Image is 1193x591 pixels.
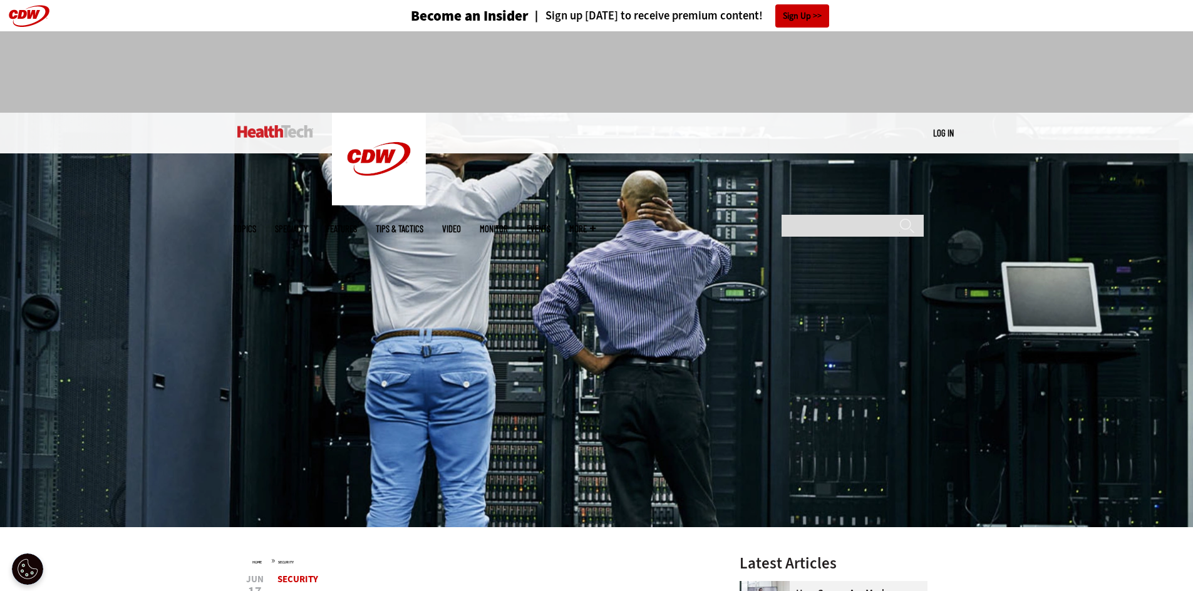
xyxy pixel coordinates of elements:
a: care team speaks with physician over conference call [740,581,796,591]
a: Features [326,224,357,234]
div: Cookie Settings [12,553,43,585]
img: Home [237,125,313,138]
a: Security [278,560,294,565]
span: Topics [234,224,256,234]
h3: Latest Articles [740,555,927,571]
a: Video [442,224,461,234]
span: Jun [246,575,264,584]
a: Become an Insider [364,9,529,23]
a: MonITor [480,224,508,234]
span: Specialty [275,224,307,234]
a: CDW [332,195,426,208]
iframe: advertisement [369,44,825,100]
div: User menu [933,126,954,140]
h3: Become an Insider [411,9,529,23]
button: Open Preferences [12,553,43,585]
a: Log in [933,127,954,138]
a: Security [277,573,318,585]
a: Events [527,224,550,234]
a: Sign Up [775,4,829,28]
a: Home [252,560,262,565]
img: Home [332,113,426,205]
a: Sign up [DATE] to receive premium content! [529,10,763,22]
a: Tips & Tactics [376,224,423,234]
span: More [569,224,596,234]
div: » [252,555,707,565]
